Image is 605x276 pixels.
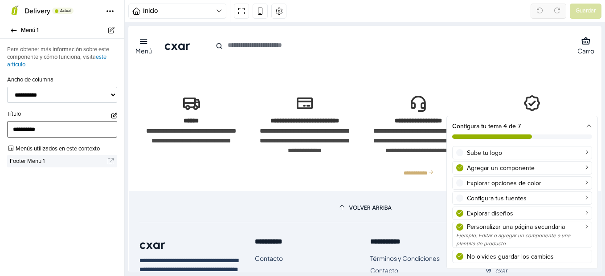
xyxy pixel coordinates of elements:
[467,148,588,158] div: Sube tu logo
[7,46,117,69] p: Para obtener más información sobre este componente y cómo funciona, visita .
[452,146,592,159] a: Sube tu logo
[10,155,107,167] span: Footer Menu 1
[570,4,601,19] button: Guardar
[11,212,116,225] h3: cxar
[452,122,592,131] div: Configura tu tema 4 de 7
[128,4,226,19] button: Inicio
[576,7,596,16] span: Guardar
[119,69,233,150] div: 2 / 4
[447,116,597,144] div: Configura tu tema 4 de 7
[111,113,117,118] button: Habilitar Rich Text
[36,13,62,26] a: cxar
[60,9,71,13] span: Actual
[467,194,588,203] div: Configura tus fuentes
[7,53,106,68] a: este artículo
[242,239,270,250] a: Contacto
[7,155,117,167] a: Footer Menu 1
[7,145,100,154] label: Menús utilizados en este contexto
[83,11,98,30] button: Buscar
[6,69,119,150] div: 1 / 4
[25,7,50,16] span: Delivery
[447,8,468,31] button: Carro
[7,22,24,28] div: Menú
[467,252,588,261] div: No olvides guardar los cambios
[242,227,311,238] a: Términos y Condiciones
[357,227,423,238] a: [PHONE_NUMBER]
[7,76,53,85] label: Ancho de columna
[127,227,155,238] a: Contacto
[143,6,216,16] span: Inicio
[11,176,462,188] button: Volver arriba
[467,179,588,188] div: Explorar opciones de color
[456,231,588,248] div: Ejemplo: Editar o agregar un componente a una plantilla de producto
[467,222,588,231] div: Personalizar una página secundaria
[347,69,461,150] div: 4 / 4
[7,110,21,119] label: Título
[5,8,25,31] button: Menú
[467,209,588,218] div: Explorar diseños
[21,24,114,37] span: Menú 1
[467,163,588,173] div: Agregar un componente
[233,69,347,150] div: 3 / 4
[449,22,466,28] div: Carro
[221,179,263,185] span: Volver arriba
